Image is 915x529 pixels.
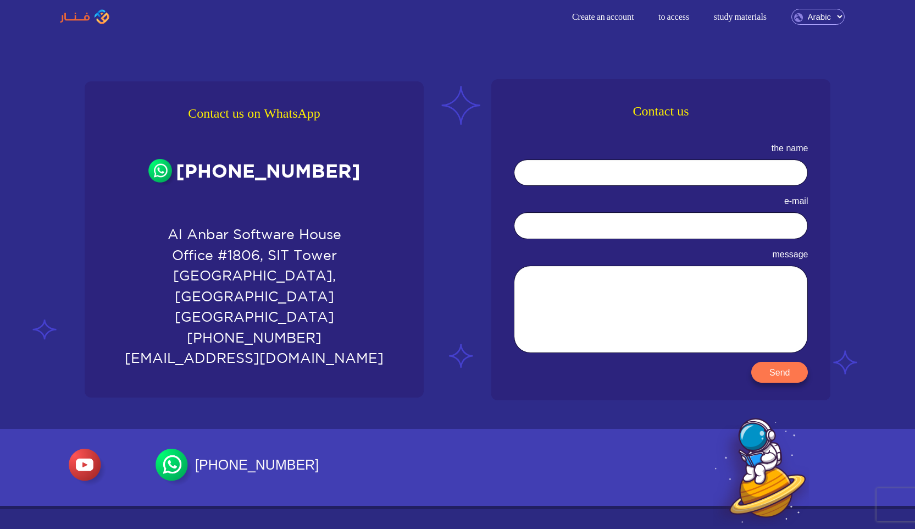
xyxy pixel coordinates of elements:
img: whatsapp.png [148,159,176,186]
img: language.png [794,13,803,22]
font: e-mail [784,196,808,206]
a: to access [647,10,700,22]
font: [GEOGRAPHIC_DATA], [GEOGRAPHIC_DATA] [173,268,336,304]
font: [EMAIL_ADDRESS][DOMAIN_NAME] [125,350,384,366]
a: study materials [703,10,778,22]
font: [PHONE_NUMBER] [187,330,321,345]
a: Create an account [561,10,645,22]
font: the name [772,144,808,153]
font: Contact us [633,104,689,119]
img: youtube.png [69,449,106,486]
font: to access [658,13,689,22]
font: Contact us on WhatsApp [188,107,320,121]
font: Create an account [572,13,634,22]
font: [PHONE_NUMBER] [195,457,319,472]
font: Send [769,368,790,377]
font: study materials [714,13,767,22]
font: Office #1806, SIT Tower [172,247,337,263]
font: Al Anbar Software House [168,227,341,242]
a: [PHONE_NUMBER] [156,462,319,471]
font: [GEOGRAPHIC_DATA] [175,309,334,324]
font: message [773,250,808,259]
button: Send [751,362,808,382]
img: whatsapp.png [156,449,193,486]
font: [PHONE_NUMBER] [176,160,361,181]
